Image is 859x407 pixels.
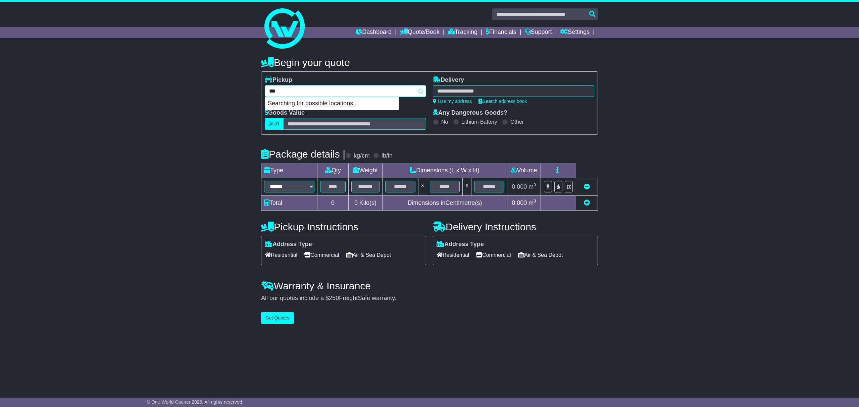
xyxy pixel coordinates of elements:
[525,27,552,38] a: Support
[317,163,349,178] td: Qty
[437,241,484,248] label: Address Type
[433,109,507,117] label: Any Dangerous Goods?
[265,76,292,84] label: Pickup
[261,163,317,178] td: Type
[510,119,524,125] label: Other
[356,27,392,38] a: Dashboard
[418,178,427,196] td: x
[261,312,294,324] button: Get Quotes
[433,221,598,232] h4: Delivery Instructions
[265,118,284,130] label: AUD
[463,178,471,196] td: x
[261,295,598,302] div: All our quotes include a $ FreightSafe warranty.
[461,119,497,125] label: Lithium Battery
[265,241,312,248] label: Address Type
[382,152,393,160] label: lb/in
[512,199,527,206] span: 0.000
[261,221,426,232] h4: Pickup Instructions
[304,250,339,260] span: Commercial
[534,198,536,203] sup: 3
[448,27,477,38] a: Tracking
[261,149,345,160] h4: Package details |
[512,183,527,190] span: 0.000
[261,196,317,211] td: Total
[560,27,590,38] a: Settings
[584,183,590,190] a: Remove this item
[349,163,383,178] td: Weight
[528,199,536,206] span: m
[382,163,507,178] td: Dimensions (L x W x H)
[265,97,399,110] p: Searching for possible locations...
[518,250,563,260] span: Air & Sea Depot
[437,250,469,260] span: Residential
[433,99,472,104] a: Use my address
[329,295,339,301] span: 250
[261,280,598,291] h4: Warranty & Insurance
[349,196,383,211] td: Kilo(s)
[382,196,507,211] td: Dimensions in Centimetre(s)
[478,99,527,104] a: Search address book
[400,27,440,38] a: Quote/Book
[265,250,297,260] span: Residential
[433,76,464,84] label: Delivery
[346,250,391,260] span: Air & Sea Depot
[476,250,511,260] span: Commercial
[265,109,305,117] label: Goods Value
[354,199,358,206] span: 0
[584,199,590,206] a: Add new item
[528,183,536,190] span: m
[441,119,448,125] label: No
[147,399,244,405] span: © One World Courier 2025. All rights reserved.
[265,85,426,97] typeahead: Please provide city
[261,57,598,68] h4: Begin your quote
[354,152,370,160] label: kg/cm
[507,163,541,178] td: Volume
[534,182,536,187] sup: 3
[317,196,349,211] td: 0
[486,27,516,38] a: Financials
